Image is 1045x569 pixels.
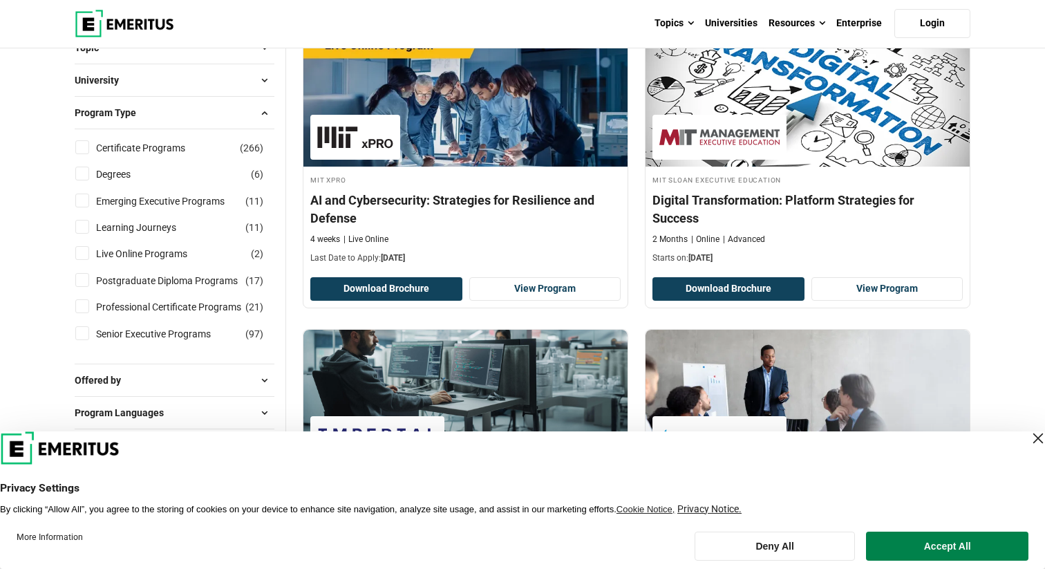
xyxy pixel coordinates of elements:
[251,167,263,182] span: ( )
[646,330,970,555] a: Sales and Marketing Course by Columbia Business School Executive Education - August 21, 2025 Colu...
[652,192,963,226] h4: Digital Transformation: Platform Strategies for Success
[310,234,340,245] p: 4 weeks
[303,330,628,468] img: Professional Certificate in Machine Learning and Artificial Intelligence | Online AI and Machine ...
[96,167,158,182] a: Degrees
[96,326,238,342] a: Senior Executive Programs
[343,234,388,245] p: Live Online
[310,277,462,301] button: Download Brochure
[894,9,970,38] a: Login
[75,373,132,388] span: Offered by
[75,370,274,391] button: Offered by
[691,234,719,245] p: Online
[245,273,263,288] span: ( )
[469,277,621,301] a: View Program
[310,252,621,264] p: Last Date to Apply:
[245,220,263,235] span: ( )
[96,194,252,209] a: Emerging Executive Programs
[75,402,274,423] button: Program Languages
[652,234,688,245] p: 2 Months
[659,122,780,153] img: MIT Sloan Executive Education
[303,28,628,167] img: AI and Cybersecurity: Strategies for Resilience and Defense | Online AI and Machine Learning Course
[381,253,405,263] span: [DATE]
[245,299,263,315] span: ( )
[251,246,263,261] span: ( )
[245,194,263,209] span: ( )
[75,73,130,88] span: University
[317,122,393,153] img: MIT xPRO
[75,105,147,120] span: Program Type
[96,246,215,261] a: Live Online Programs
[723,234,765,245] p: Advanced
[659,423,780,454] img: Columbia Business School Executive Education
[646,28,970,271] a: Digital Transformation Course by MIT Sloan Executive Education - August 21, 2025 MIT Sloan Execut...
[249,222,260,233] span: 11
[646,28,970,167] img: Digital Transformation: Platform Strategies for Success | Online Digital Transformation Course
[96,220,204,235] a: Learning Journeys
[249,301,260,313] span: 21
[249,328,260,339] span: 97
[254,169,260,180] span: 6
[75,102,274,123] button: Program Type
[646,330,970,468] img: Sales Team Management Strategies (Online) | Online Sales and Marketing Course
[96,299,269,315] a: Professional Certificate Programs
[303,28,628,271] a: AI and Machine Learning Course by MIT xPRO - August 20, 2025 MIT xPRO MIT xPRO AI and Cybersecuri...
[310,174,621,185] h4: MIT xPRO
[96,273,265,288] a: Postgraduate Diploma Programs
[249,275,260,286] span: 17
[245,326,263,342] span: ( )
[652,277,804,301] button: Download Brochure
[254,248,260,259] span: 2
[249,196,260,207] span: 11
[688,253,713,263] span: [DATE]
[240,140,263,156] span: ( )
[75,70,274,91] button: University
[652,174,963,185] h4: MIT Sloan Executive Education
[243,142,260,153] span: 266
[310,192,621,226] h4: AI and Cybersecurity: Strategies for Resilience and Defense
[75,405,175,420] span: Program Languages
[811,277,963,301] a: View Program
[652,252,963,264] p: Starts on:
[317,423,437,454] img: Imperial Executive Education
[96,140,213,156] a: Certificate Programs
